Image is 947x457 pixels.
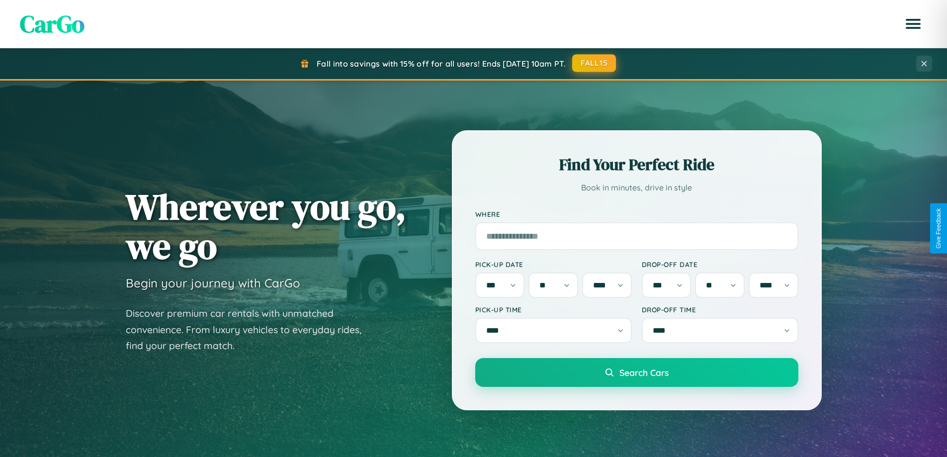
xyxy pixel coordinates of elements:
[126,275,300,290] h3: Begin your journey with CarGo
[935,208,942,249] div: Give Feedback
[475,305,632,314] label: Pick-up Time
[642,260,798,269] label: Drop-off Date
[475,358,798,387] button: Search Cars
[475,181,798,195] p: Book in minutes, drive in style
[475,210,798,218] label: Where
[475,260,632,269] label: Pick-up Date
[20,7,85,40] span: CarGo
[619,367,669,378] span: Search Cars
[572,54,616,72] button: FALL15
[317,59,566,69] span: Fall into savings with 15% off for all users! Ends [DATE] 10am PT.
[475,154,798,176] h2: Find Your Perfect Ride
[126,187,406,266] h1: Wherever you go, we go
[126,305,374,354] p: Discover premium car rentals with unmatched convenience. From luxury vehicles to everyday rides, ...
[642,305,798,314] label: Drop-off Time
[899,10,927,38] button: Open menu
